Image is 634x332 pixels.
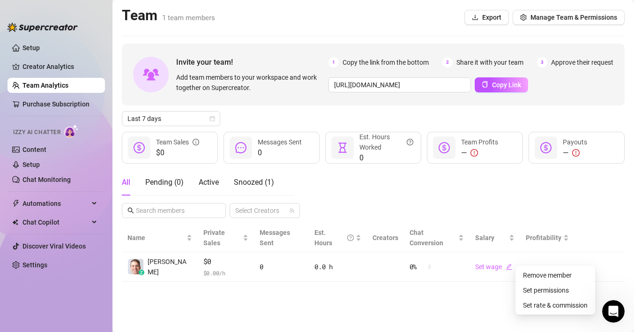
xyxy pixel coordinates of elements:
span: info-circle [193,137,199,147]
span: 0 [359,152,413,164]
img: logo-BBDzfeDw.svg [7,23,78,32]
span: Snoozed ( 1 ) [234,178,274,187]
span: 1 team members [162,14,215,22]
div: Est. Hours Worked [359,132,413,152]
a: Team Analytics [22,82,68,89]
img: Yehonatan Weiss… [128,259,143,274]
th: Creators [367,224,404,252]
span: Izzy AI Chatter [13,128,60,137]
a: Set permissions [523,287,569,294]
a: Discover Viral Videos [22,242,86,250]
span: Automations [22,196,89,211]
span: 0 [258,147,302,158]
button: Copy Link [475,77,528,92]
span: dollar-circle [439,142,450,153]
span: 1 [328,57,339,68]
span: $ 0.00 /h [203,268,248,278]
span: Invite your team! [176,56,328,68]
a: Creator Analytics [22,59,97,74]
span: Chat Copilot [22,215,89,230]
span: copy [482,81,488,88]
span: Profitability [526,234,561,241]
span: Approve their request [551,57,613,68]
iframe: Intercom live chat [602,300,625,323]
span: exclamation-circle [470,149,478,157]
a: Setup [22,44,40,52]
span: Manage Team & Permissions [530,14,617,21]
span: Export [482,14,501,21]
td: — [520,252,574,282]
a: Set rate & commission [523,302,588,309]
span: download [472,14,478,21]
a: Purchase Subscription [22,97,97,112]
span: hourglass [337,142,348,153]
a: Content [22,146,46,153]
span: $0 [203,256,248,267]
span: 3 [537,57,547,68]
span: Chat Conversion [410,229,443,247]
img: AI Chatter [64,124,79,138]
button: Export [464,10,509,25]
span: dollar-circle [134,142,145,153]
span: Salary [475,234,494,241]
span: Payouts [563,138,587,146]
span: 0 % [410,262,425,272]
span: Copy the link from the bottom [343,57,429,68]
span: thunderbolt [12,200,20,207]
span: Share it with your team [456,57,523,68]
span: search [127,207,134,214]
div: — [461,147,498,158]
span: edit [506,264,512,270]
div: z [139,270,144,275]
th: Name [122,224,198,252]
span: [PERSON_NAME] [148,257,192,277]
div: 0 [260,262,304,272]
span: dollar-circle [540,142,552,153]
div: Est. Hours [314,227,353,248]
a: Remove member [523,272,572,279]
div: All [122,177,130,188]
div: Pending ( 0 ) [145,177,184,188]
a: Set wageedit [475,263,512,271]
span: Messages Sent [258,138,302,146]
span: setting [520,14,527,21]
span: message [235,142,246,153]
span: Last 7 days [127,112,215,126]
span: exclamation-circle [572,149,580,157]
div: Team Sales [156,137,199,147]
span: question-circle [347,227,354,248]
span: Active [199,178,219,187]
span: question-circle [407,132,413,152]
input: Search members [136,205,213,216]
a: Chat Monitoring [22,176,71,183]
span: Name [127,233,185,243]
h2: Team [122,7,215,24]
img: Chat Copilot [12,219,18,226]
span: Add team members to your workspace and work together on Supercreator. [176,72,325,93]
div: — [563,147,587,158]
span: Messages Sent [260,229,290,247]
span: $0 [156,147,199,158]
span: Team Profits [461,138,498,146]
a: Settings [22,261,47,269]
span: team [289,208,295,213]
span: Private Sales [203,229,225,247]
span: 2 [442,57,453,68]
a: Setup [22,161,40,168]
span: calendar [209,116,215,121]
span: Copy Link [492,81,521,89]
div: 0.0 h [314,262,361,272]
button: Manage Team & Permissions [513,10,625,25]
